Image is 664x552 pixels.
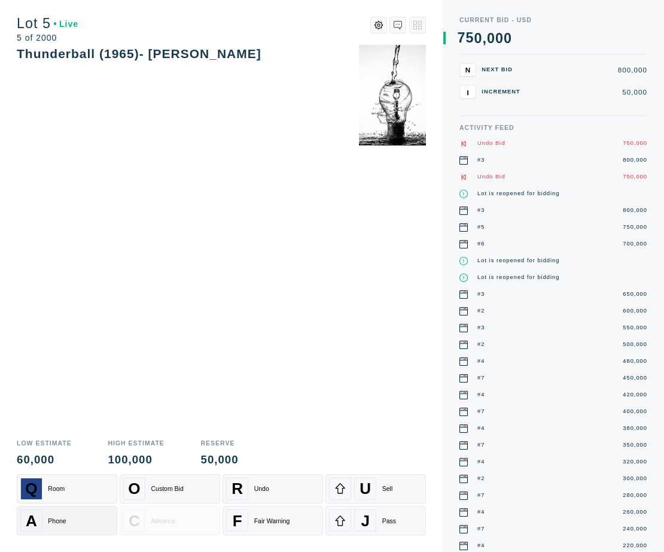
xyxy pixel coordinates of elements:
[232,480,243,498] span: R
[529,89,647,96] div: 50,000
[382,485,393,492] div: Sell
[17,34,78,42] div: 5 of 2000
[477,341,485,349] div: #2
[48,485,65,492] div: Room
[477,424,485,433] div: #4
[477,190,559,198] div: Lot is reopened for bidding
[623,492,647,500] div: 280,000
[487,32,495,46] div: 0
[477,139,505,148] div: Undo Bid
[459,17,647,23] div: Current Bid - USD
[623,391,647,399] div: 420,000
[477,257,559,265] div: Lot is reopened for bidding
[477,324,485,332] div: #3
[623,240,647,248] div: 700,000
[25,480,37,498] span: Q
[623,324,647,332] div: 550,000
[382,517,396,524] div: Pass
[623,408,647,416] div: 400,000
[254,517,290,524] div: Fair Warning
[129,511,140,530] span: C
[120,506,220,535] button: CAdvance
[465,66,470,74] span: N
[477,374,485,383] div: #7
[623,357,647,366] div: 480,000
[504,32,512,46] div: 0
[233,511,242,530] span: F
[482,67,523,72] div: Next Bid
[128,480,140,498] span: O
[495,32,504,46] div: 0
[623,424,647,433] div: 380,000
[623,458,647,466] div: 320,000
[477,156,485,165] div: #3
[623,156,647,165] div: 800,000
[26,511,37,530] span: A
[48,517,66,524] div: Phone
[254,485,269,492] div: Undo
[467,88,468,96] span: I
[477,525,485,533] div: #7
[54,20,79,28] div: Live
[325,506,426,535] button: JPass
[623,139,647,148] div: 750,000
[482,89,523,95] div: Increment
[477,492,485,500] div: #7
[465,46,474,59] div: 6
[477,508,485,517] div: #4
[477,274,559,282] div: Lot is reopened for bidding
[477,207,485,215] div: #3
[623,341,647,349] div: 500,000
[223,474,323,504] button: RUndo
[17,17,78,31] div: Lot 5
[151,517,175,524] div: Advance
[623,525,647,533] div: 240,000
[482,32,486,171] div: ,
[459,85,476,99] button: I
[477,290,485,299] div: #3
[477,307,485,316] div: #2
[477,475,485,483] div: #2
[477,391,485,399] div: #4
[623,207,647,215] div: 800,000
[623,542,647,550] div: 220,000
[477,173,505,181] div: Undo Bid
[459,125,647,131] div: Activity Feed
[458,31,466,45] div: 7
[201,454,239,466] div: 50,000
[17,440,72,447] div: Low Estimate
[325,474,426,504] button: USell
[120,474,220,504] button: OCustom Bid
[623,290,647,299] div: 650,000
[17,454,72,466] div: 60,000
[459,63,476,77] button: N
[477,408,485,416] div: #7
[477,441,485,450] div: #7
[361,511,370,530] span: J
[108,440,164,447] div: High Estimate
[623,441,647,450] div: 350,000
[17,506,117,535] button: APhone
[201,440,239,447] div: Reserve
[623,223,647,232] div: 750,000
[477,458,485,466] div: #4
[477,357,485,366] div: #4
[465,31,474,45] div: 5
[477,223,485,232] div: #5
[623,475,647,483] div: 300,000
[108,454,164,466] div: 100,000
[623,374,647,383] div: 450,000
[477,240,485,248] div: #6
[17,474,117,504] button: QRoom
[360,480,371,498] span: U
[529,66,647,74] div: 800,000
[623,173,647,181] div: 750,000
[151,485,183,492] div: Custom Bid
[477,542,485,550] div: #4
[623,508,647,517] div: 260,000
[17,47,261,60] div: Thunderball (1965)- [PERSON_NAME]
[223,506,323,535] button: FFair Warning
[623,307,647,316] div: 600,000
[474,32,482,46] div: 0
[458,46,466,59] div: 8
